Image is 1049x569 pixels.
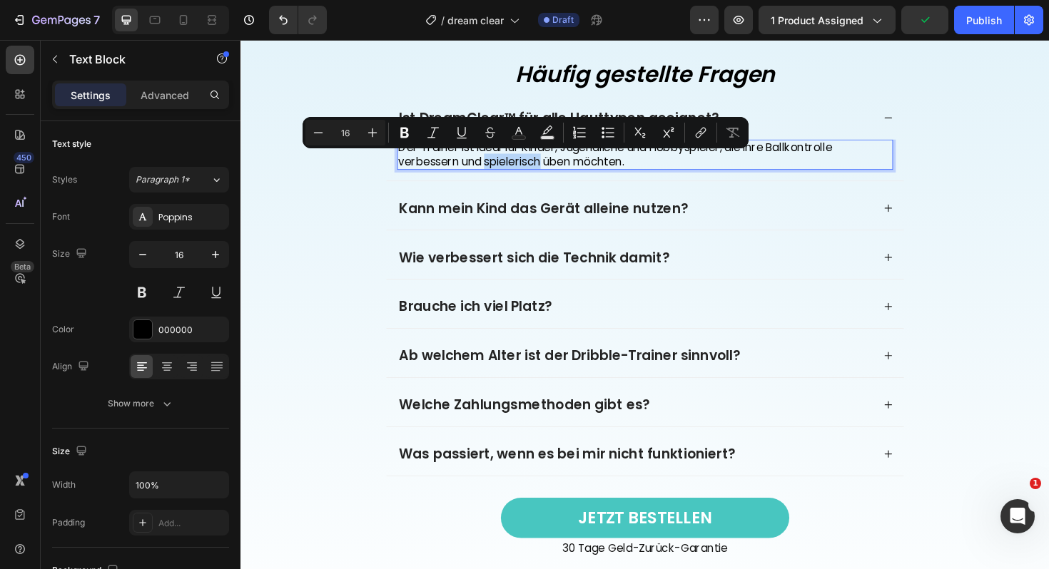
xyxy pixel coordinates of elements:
span: dream clear [447,13,504,28]
div: Undo/Redo [269,6,327,34]
div: Styles [52,173,77,186]
span: / [441,13,445,28]
p: JETZT BESTELLEN [358,496,500,517]
p: Text Block [69,51,191,68]
div: Align [52,357,92,376]
button: 1 product assigned [759,6,896,34]
input: Auto [130,472,228,498]
iframe: Intercom live chat [1000,499,1035,533]
div: Color [52,323,74,336]
button: 7 [6,6,106,34]
div: Add... [158,517,225,530]
span: 1 [1030,478,1041,489]
p: 7 [93,11,100,29]
div: Font [52,210,70,223]
div: Show more [108,396,174,411]
div: Poppins [158,211,225,224]
div: Size [52,442,90,461]
div: Padding [52,516,85,529]
div: Text style [52,138,91,150]
iframe: Design area [240,40,1049,569]
div: Editor contextual toolbar [303,117,749,148]
div: Width [52,478,76,491]
div: 450 [14,152,34,163]
span: Draft [552,14,574,26]
span: 1 product assigned [771,13,863,28]
button: Publish [954,6,1014,34]
button: Show more [52,391,229,416]
span: Paragraph 1* [136,173,190,186]
p: 30 Tage Geld-Zurück-Garantie [155,529,701,550]
p: Advanced [141,88,189,103]
div: Beta [11,261,34,272]
button: Paragraph 1* [129,167,229,193]
div: 000000 [158,324,225,337]
button: <p>JETZT BESTELLEN</p> [275,485,581,528]
div: Publish [966,13,1002,28]
p: Settings [71,88,111,103]
div: Size [52,245,90,264]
